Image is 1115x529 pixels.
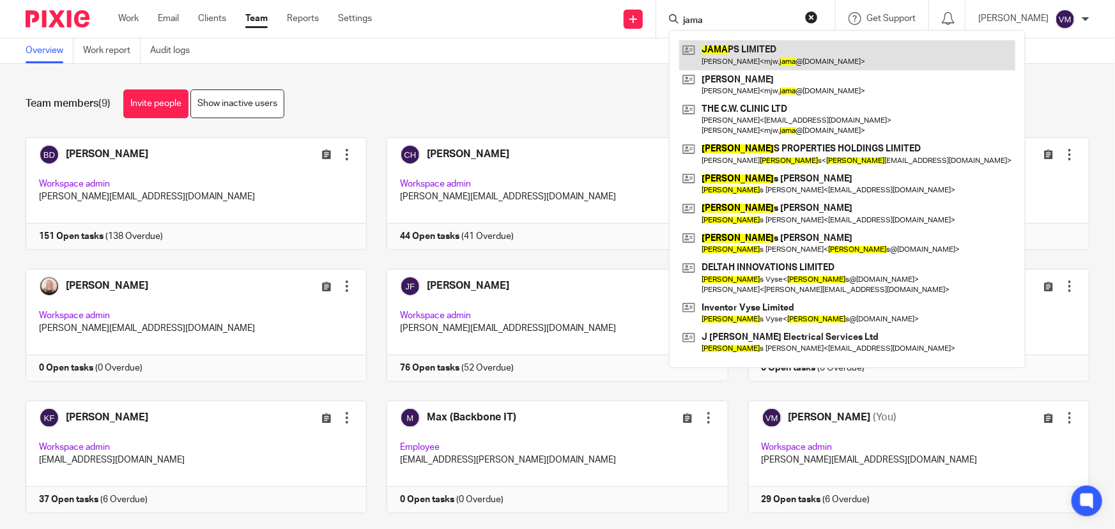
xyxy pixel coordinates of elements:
a: Show inactive users [190,89,284,118]
h1: Team members [26,97,111,111]
a: Overview [26,38,73,63]
input: Search [682,15,797,27]
a: Reports [287,12,319,25]
a: Clients [198,12,226,25]
span: (9) [98,98,111,109]
a: Invite people [123,89,188,118]
a: Audit logs [150,38,199,63]
button: Clear [805,11,818,24]
img: svg%3E [1055,9,1075,29]
a: Team [245,12,268,25]
span: Get Support [866,14,916,23]
a: Work report [83,38,141,63]
img: Pixie [26,10,89,27]
a: Work [118,12,139,25]
a: Settings [338,12,372,25]
p: [PERSON_NAME] [978,12,1049,25]
a: Email [158,12,179,25]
